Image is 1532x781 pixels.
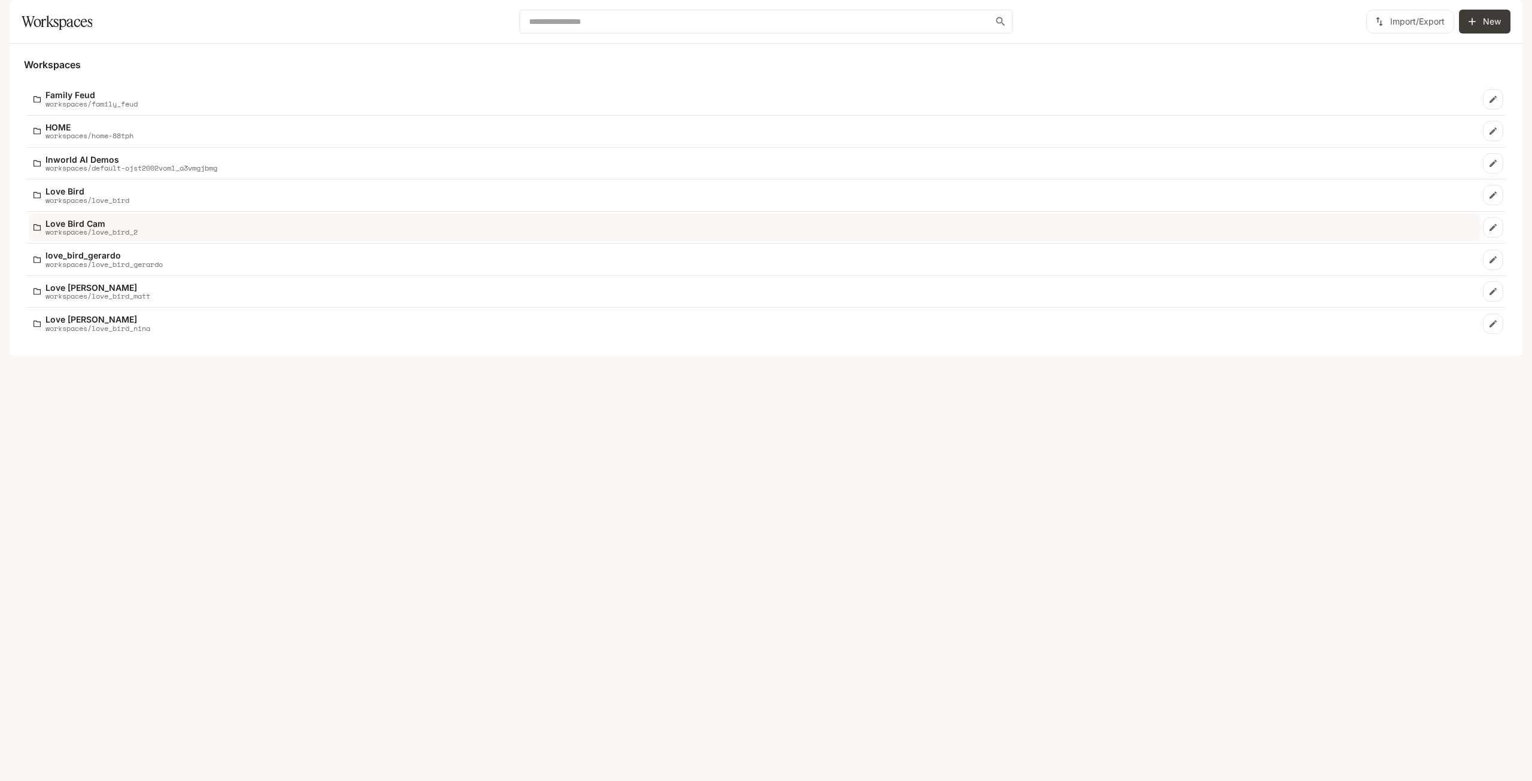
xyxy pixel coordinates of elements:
[45,164,217,172] p: workspaces/default-ojst2002voml_a3vmgjbmg
[45,196,129,204] p: workspaces/love_bird
[45,219,138,228] p: Love Bird Cam
[45,251,163,260] p: love_bird_gerardo
[45,90,138,99] p: Family Feud
[29,150,1481,177] a: Inworld AI Demosworkspaces/default-ojst2002voml_a3vmgjbmg
[45,315,150,324] p: Love [PERSON_NAME]
[29,86,1481,113] a: Family Feudworkspaces/family_feud
[1483,217,1503,238] a: Edit workspace
[45,292,150,300] p: workspaces/love_bird_matt
[1483,89,1503,110] a: Edit workspace
[1483,250,1503,270] a: Edit workspace
[22,10,92,34] h1: Workspaces
[24,58,1508,71] h5: Workspaces
[1483,153,1503,174] a: Edit workspace
[1483,281,1503,302] a: Edit workspace
[45,228,138,236] p: workspaces/love_bird_2
[29,182,1481,209] a: Love Birdworkspaces/love_bird
[29,310,1481,337] a: Love [PERSON_NAME]workspaces/love_bird_nina
[29,118,1481,145] a: HOMEworkspaces/home-88tph
[1483,185,1503,205] a: Edit workspace
[45,260,163,268] p: workspaces/love_bird_gerardo
[45,100,138,108] p: workspaces/family_feud
[1459,10,1510,34] button: Create workspace
[1366,10,1454,34] button: Import/Export
[1483,121,1503,141] a: Edit workspace
[45,187,129,196] p: Love Bird
[45,283,150,292] p: Love [PERSON_NAME]
[1483,314,1503,334] a: Edit workspace
[45,155,217,164] p: Inworld AI Demos
[45,324,150,332] p: workspaces/love_bird_nina
[45,123,133,132] p: HOME
[45,132,133,139] p: workspaces/home-88tph
[29,278,1481,305] a: Love [PERSON_NAME]workspaces/love_bird_matt
[29,246,1481,273] a: love_bird_gerardoworkspaces/love_bird_gerardo
[29,214,1481,241] a: Love Bird Camworkspaces/love_bird_2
